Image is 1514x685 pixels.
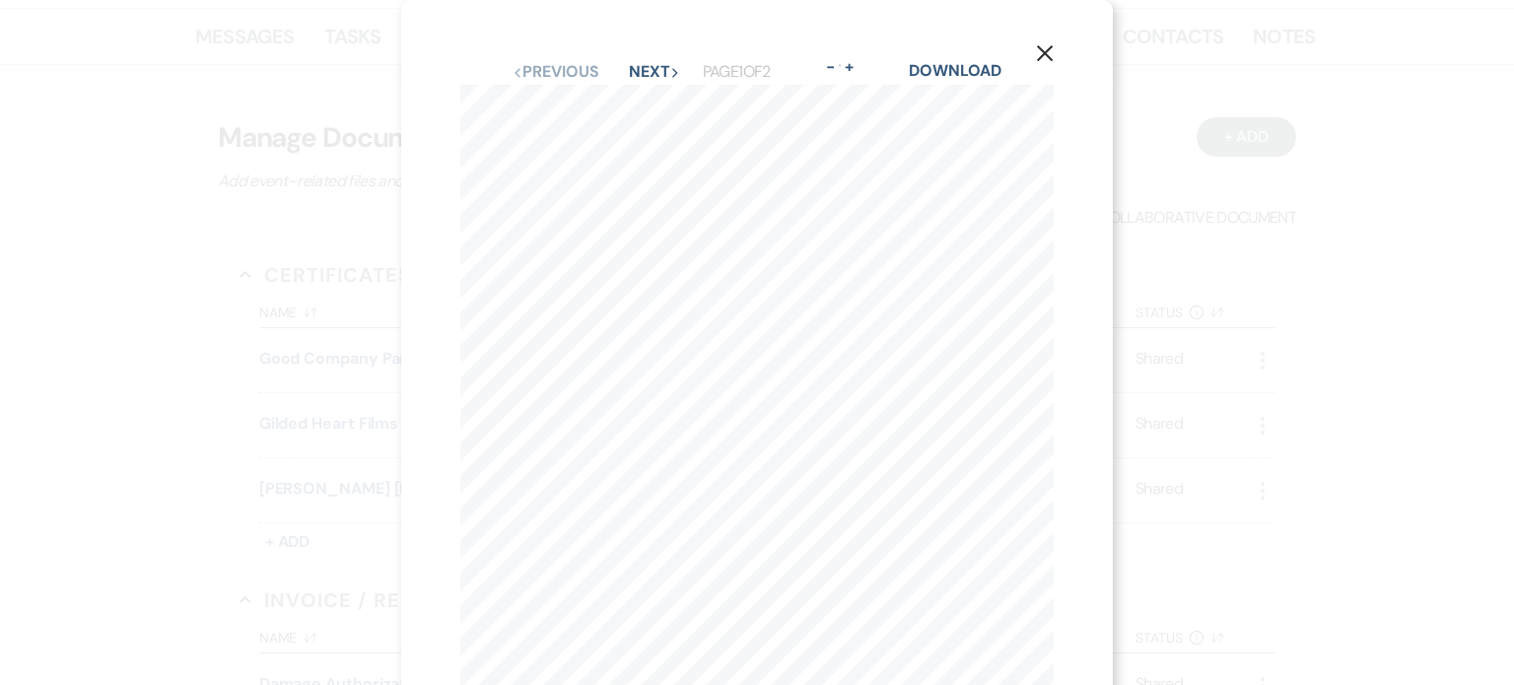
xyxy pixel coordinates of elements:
a: Download [909,60,1000,81]
p: Page 1 of 2 [703,59,771,85]
button: Previous [513,64,598,80]
button: + [841,59,857,75]
button: Next [629,64,680,80]
button: - [823,59,839,75]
